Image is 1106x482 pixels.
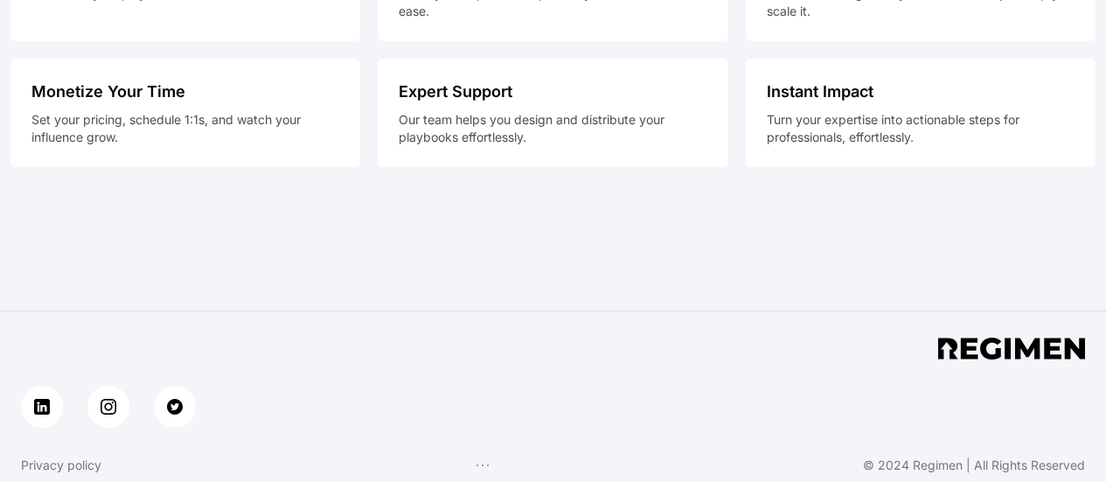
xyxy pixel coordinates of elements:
a: twitter [154,386,196,428]
div: Our team helps you design and distribute your playbooks effortlessly. [399,111,706,146]
a: linkedin [21,386,63,428]
a: instagram [87,386,129,428]
div: © 2024 Regimen | All Rights Reserved [863,457,1085,474]
a: Privacy policy [21,457,101,474]
div: Monetize Your Time [31,80,339,111]
img: instagram button [101,399,116,415]
div: Turn your expertise into actionable steps for professionals, effortlessly. [767,111,1075,146]
div: Expert Support [399,80,706,111]
img: linkedin button [34,399,50,415]
img: app footer logo [938,338,1085,360]
div: Set your pricing, schedule 1:1s, and watch your influence grow. [31,111,339,146]
div: Instant Impact [767,80,1075,111]
img: twitter button [167,399,183,415]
